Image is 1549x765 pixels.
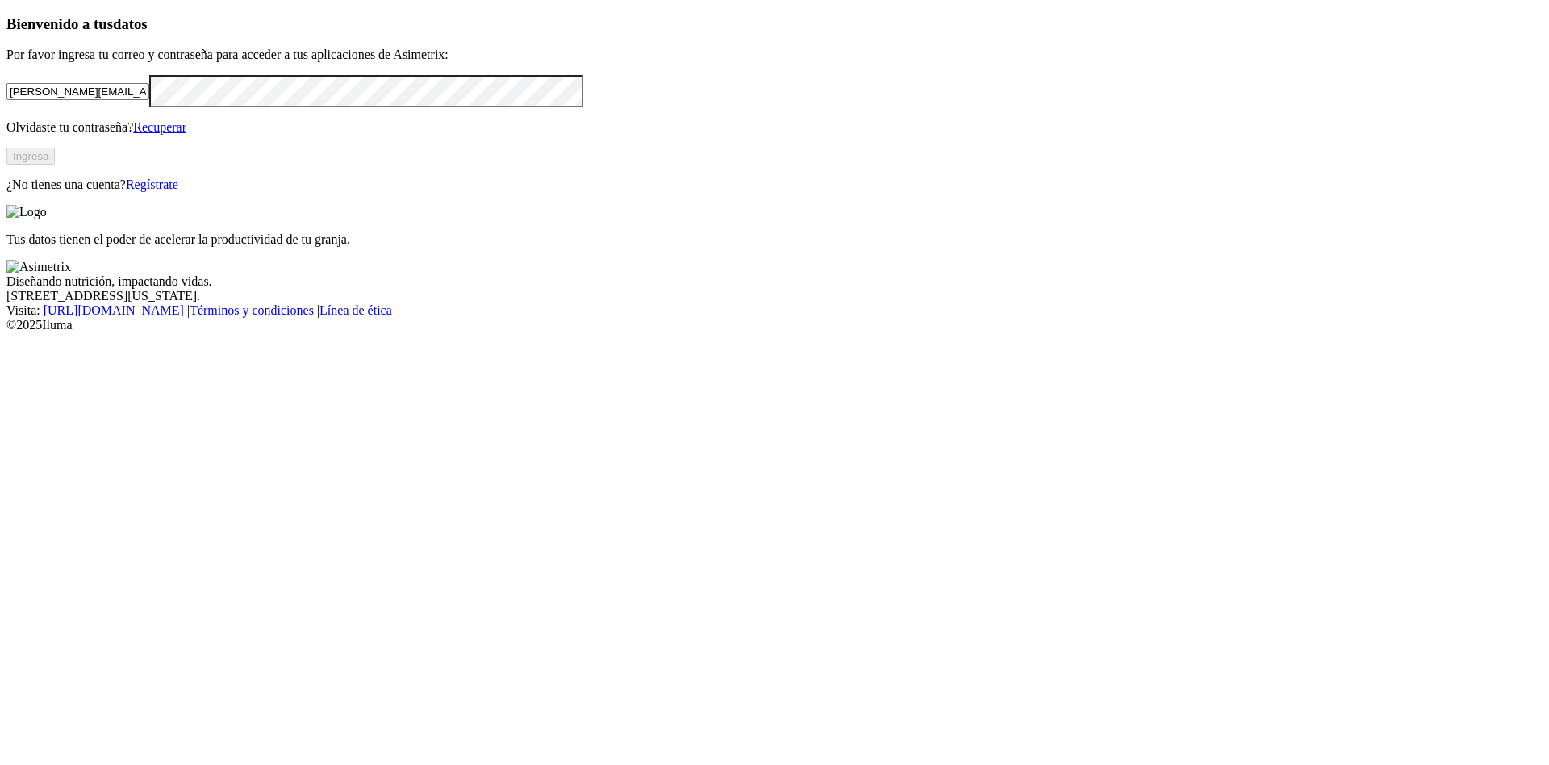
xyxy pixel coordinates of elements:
[44,303,184,317] a: [URL][DOMAIN_NAME]
[6,205,47,219] img: Logo
[6,232,1543,247] p: Tus datos tienen el poder de acelerar la productividad de tu granja.
[6,83,149,100] input: Tu correo
[6,148,55,165] button: Ingresa
[126,178,178,191] a: Regístrate
[6,120,1543,135] p: Olvidaste tu contraseña?
[6,274,1543,289] div: Diseñando nutrición, impactando vidas.
[6,48,1543,62] p: Por favor ingresa tu correo y contraseña para acceder a tus aplicaciones de Asimetrix:
[133,120,186,134] a: Recuperar
[190,303,314,317] a: Términos y condiciones
[319,303,392,317] a: Línea de ética
[6,260,71,274] img: Asimetrix
[6,303,1543,318] div: Visita : | |
[6,178,1543,192] p: ¿No tienes una cuenta?
[6,15,1543,33] h3: Bienvenido a tus
[113,15,148,32] span: datos
[6,318,1543,332] div: © 2025 Iluma
[6,289,1543,303] div: [STREET_ADDRESS][US_STATE].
